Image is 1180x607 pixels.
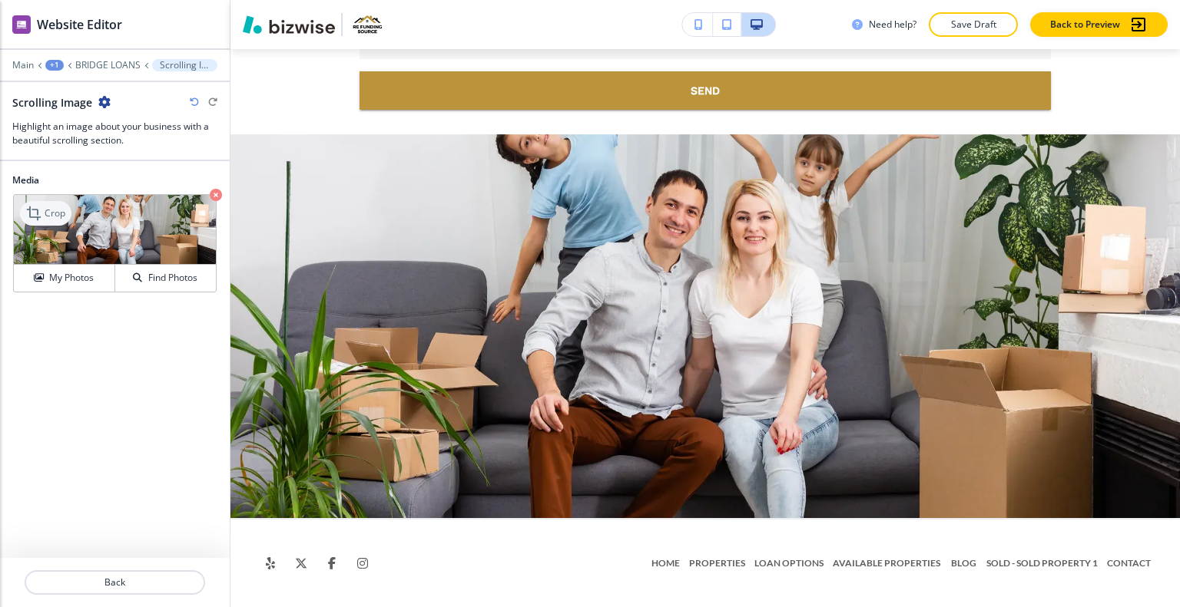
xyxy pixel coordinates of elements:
button: +1 [45,60,64,71]
a: Open facebook page for business [317,548,347,579]
h4: Find Photos [148,271,197,285]
img: Your Logo [349,12,388,37]
h2: Scrolling Image [12,94,92,111]
button: BRIDGE LOANS [75,60,141,71]
button: Send [360,71,1051,110]
p: AVAILABLE PROPERTIES [828,556,945,570]
p: Save Draft [949,18,998,31]
a: Open yelp page for business [255,548,286,579]
a: Open instagram page for business [347,548,378,579]
h4: My Photos [49,271,94,285]
p: PROPERTIES [684,556,750,570]
p: Back [26,576,204,589]
p: BLOG [945,556,982,570]
h3: Need help? [869,18,916,31]
p: SOLD - SOLD PROPERTY 1 [982,556,1102,570]
img: Bizwise Logo [243,15,335,34]
p: HOME [647,556,684,570]
button: My Photos [14,265,115,292]
h2: Website Editor [37,15,122,34]
img: Scrolling background [230,134,1180,518]
button: Save Draft [929,12,1018,37]
a: Open twitter page for business [286,548,317,579]
button: Back [25,570,205,595]
button: Back to Preview [1030,12,1168,37]
div: CropMy PhotosFind Photos [12,193,217,293]
button: Main [12,60,34,71]
button: Scrolling Image [152,59,217,71]
p: Crop [45,206,65,220]
h3: Highlight an image about your business with a beautiful scrolling section. [12,120,217,147]
h2: Media [12,173,217,187]
div: Crop [20,201,71,226]
img: editor icon [12,15,31,34]
p: Scrolling Image [160,60,210,71]
p: CONTACT [1102,556,1155,570]
p: LOAN OPTIONS [750,556,828,570]
button: Find Photos [115,265,216,292]
p: Back to Preview [1050,18,1120,31]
